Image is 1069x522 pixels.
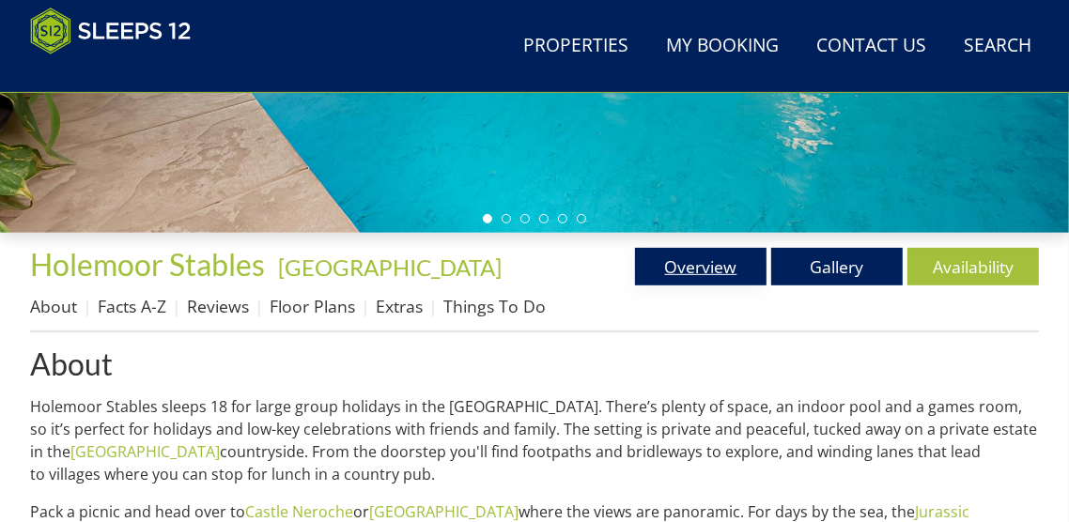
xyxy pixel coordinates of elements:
[245,501,353,522] a: Castle Neroche
[771,248,903,285] a: Gallery
[30,347,1039,380] a: About
[70,441,220,462] a: [GEOGRAPHIC_DATA]
[271,253,502,281] span: -
[658,25,786,68] a: My Booking
[516,25,636,68] a: Properties
[443,295,546,317] a: Things To Do
[270,295,355,317] a: Floor Plans
[30,8,192,54] img: Sleeps 12
[635,248,767,285] a: Overview
[30,246,265,283] span: Holemoor Stables
[21,66,218,82] iframe: Customer reviews powered by Trustpilot
[809,25,934,68] a: Contact Us
[30,246,271,283] a: Holemoor Stables
[187,295,249,317] a: Reviews
[278,253,502,281] a: [GEOGRAPHIC_DATA]
[98,295,166,317] a: Facts A-Z
[30,395,1039,485] p: Holemoor Stables sleeps 18 for large group holidays in the [GEOGRAPHIC_DATA]. There’s plenty of s...
[956,25,1039,68] a: Search
[907,248,1039,285] a: Availability
[376,295,423,317] a: Extras
[30,295,77,317] a: About
[369,501,519,522] a: [GEOGRAPHIC_DATA]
